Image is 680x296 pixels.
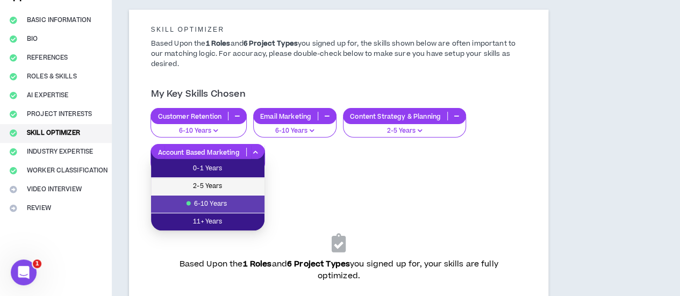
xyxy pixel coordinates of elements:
p: Customer Retention [151,112,228,120]
button: 6-10 Years [151,117,247,138]
p: 6-10 Years [158,126,240,136]
b: 1 Roles [205,39,230,48]
iframe: Intercom live chat [11,259,37,285]
button: 6-10 Years [253,117,337,138]
span: 6-10 Years [158,198,258,210]
button: 2-5 Years [343,117,466,138]
span: 11+ Years [158,216,258,228]
p: Based Upon the and you signed up for, the skills shown below are often important to our matching ... [142,39,534,70]
h3: My Key Skills Chosen [151,89,245,100]
b: 6 Project Types [244,39,298,48]
span: Based Upon the and you signed up for, your skills are fully optimized. [180,258,498,281]
p: Account Based Marketing [151,148,246,156]
p: 6-10 Years [260,126,330,136]
h5: Skill Optimizer [142,26,534,33]
span: 1 [33,259,41,268]
p: Content Strategy & Planning [343,112,447,120]
p: Email Marketing [254,112,318,120]
p: 2-5 Years [350,126,459,136]
b: 1 Roles [243,258,272,270]
span: 2-5 Years [158,181,258,192]
b: 6 Project Types [287,258,350,270]
span: 0-1 Years [158,163,258,175]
